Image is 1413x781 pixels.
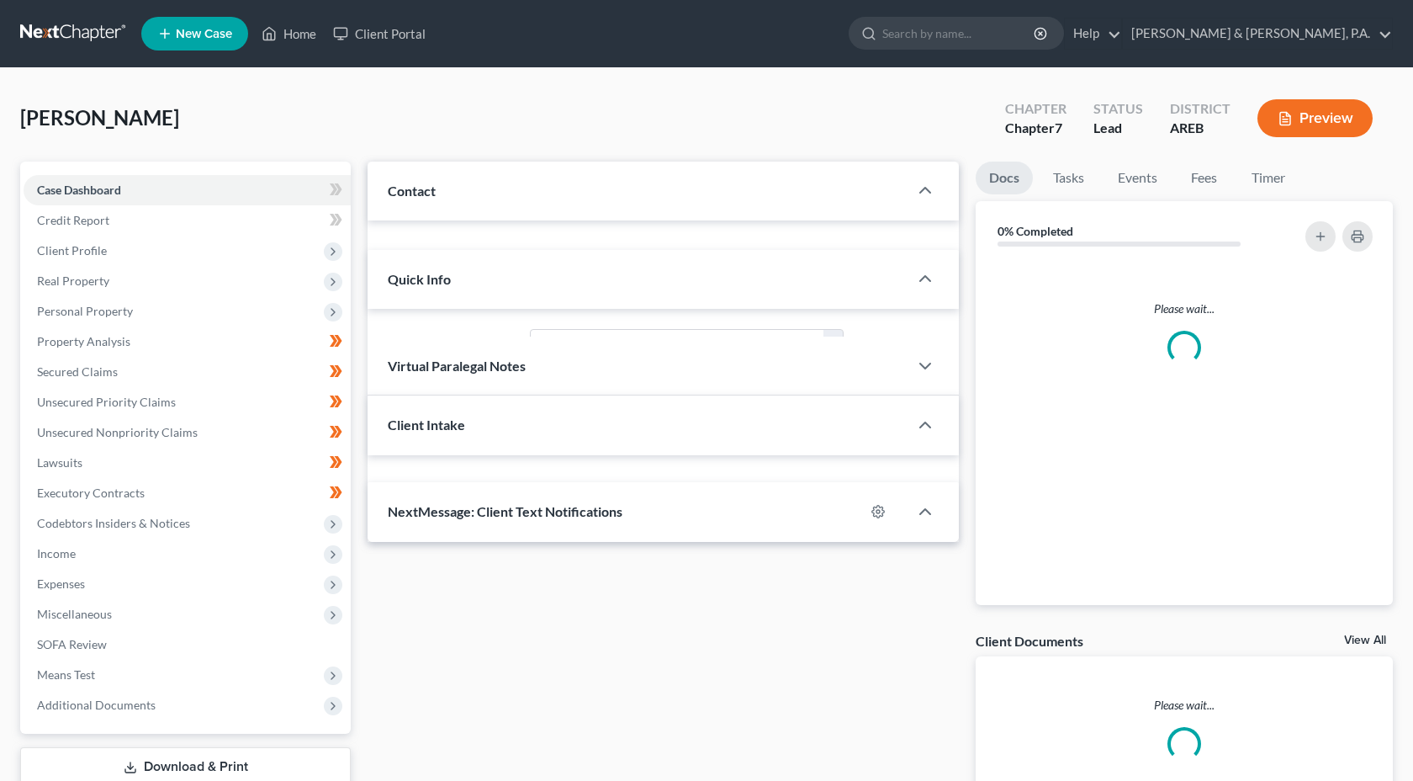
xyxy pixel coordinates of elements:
[24,205,351,236] a: Credit Report
[37,304,133,318] span: Personal Property
[388,503,622,519] span: NextMessage: Client Text Notifications
[388,358,526,374] span: Virtual Paralegal Notes
[24,327,351,357] a: Property Analysis
[20,105,179,130] span: [PERSON_NAME]
[24,630,351,660] a: SOFA Review
[37,425,198,439] span: Unsecured Nonpriority Claims
[325,19,434,49] a: Client Portal
[1065,19,1121,49] a: Help
[37,486,145,500] span: Executory Contracts
[1005,99,1066,119] div: Chapter
[253,19,325,49] a: Home
[176,28,232,40] span: New Case
[976,697,1393,714] p: Please wait...
[1177,162,1231,194] a: Fees
[37,607,112,621] span: Miscellaneous
[1055,120,1062,135] span: 7
[998,224,1073,238] strong: 0% Completed
[1005,119,1066,138] div: Chapter
[1093,99,1143,119] div: Status
[976,162,1033,194] a: Docs
[989,300,1379,317] p: Please wait...
[37,364,118,379] span: Secured Claims
[24,478,351,508] a: Executory Contracts
[37,698,156,712] span: Additional Documents
[24,417,351,448] a: Unsecured Nonpriority Claims
[1257,99,1373,137] button: Preview
[1104,162,1171,194] a: Events
[1123,19,1392,49] a: [PERSON_NAME] & [PERSON_NAME], P.A.
[37,667,95,682] span: Means Test
[37,213,109,227] span: Credit Report
[37,274,109,288] span: Real Property
[388,417,465,433] span: Client Intake
[976,632,1083,650] div: Client Documents
[37,183,121,197] span: Case Dashboard
[24,387,351,417] a: Unsecured Priority Claims
[37,243,107,258] span: Client Profile
[24,357,351,387] a: Secured Claims
[24,175,351,205] a: Case Dashboard
[1344,635,1386,646] a: View All
[379,329,521,363] label: Status
[882,18,1036,49] input: Search by name...
[37,576,85,591] span: Expenses
[1170,99,1230,119] div: District
[1238,162,1299,194] a: Timer
[37,516,190,530] span: Codebtors Insiders & Notices
[1040,162,1098,194] a: Tasks
[388,183,436,199] span: Contact
[37,546,76,561] span: Income
[388,271,451,287] span: Quick Info
[37,637,107,651] span: SOFA Review
[1170,119,1230,138] div: AREB
[24,448,351,478] a: Lawsuits
[1093,119,1143,138] div: Lead
[37,395,176,409] span: Unsecured Priority Claims
[37,334,130,348] span: Property Analysis
[37,455,82,470] span: Lawsuits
